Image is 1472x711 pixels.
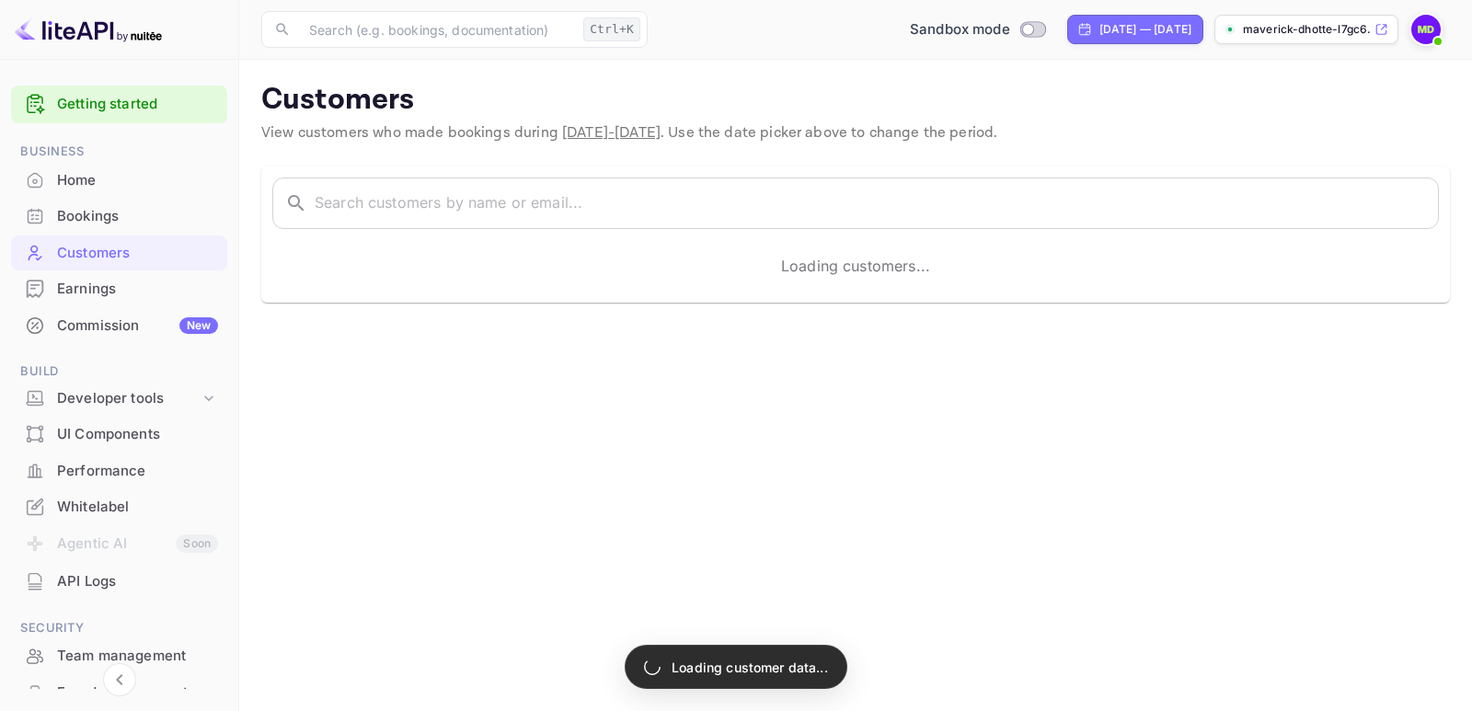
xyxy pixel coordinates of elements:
[11,489,227,525] div: Whitelabel
[1243,21,1371,38] p: maverick-dhotte-l7gc6....
[583,17,640,41] div: Ctrl+K
[57,170,218,191] div: Home
[57,497,218,518] div: Whitelabel
[11,383,227,415] div: Developer tools
[11,235,227,269] a: Customers
[11,308,227,342] a: CommissionNew
[57,279,218,300] div: Earnings
[57,424,218,445] div: UI Components
[11,417,227,451] a: UI Components
[57,315,218,337] div: Commission
[1099,21,1191,38] div: [DATE] — [DATE]
[11,199,227,235] div: Bookings
[261,82,1450,119] p: Customers
[672,658,828,677] p: Loading customer data...
[11,308,227,344] div: CommissionNew
[11,564,227,600] div: API Logs
[11,453,227,489] div: Performance
[11,86,227,123] div: Getting started
[11,489,227,523] a: Whitelabel
[11,638,227,674] div: Team management
[11,417,227,453] div: UI Components
[57,682,218,704] div: Fraud management
[11,271,227,307] div: Earnings
[298,11,576,48] input: Search (e.g. bookings, documentation)
[11,163,227,197] a: Home
[910,19,1010,40] span: Sandbox mode
[261,123,997,143] span: View customers who made bookings during . Use the date picker above to change the period.
[57,388,200,409] div: Developer tools
[11,453,227,487] a: Performance
[57,646,218,667] div: Team management
[11,675,227,709] a: Fraud management
[315,178,1439,229] input: Search customers by name or email...
[11,618,227,638] span: Security
[11,271,227,305] a: Earnings
[103,663,136,696] button: Collapse navigation
[57,243,218,264] div: Customers
[781,255,930,277] p: Loading customers...
[57,206,218,227] div: Bookings
[562,123,661,143] span: [DATE] - [DATE]
[11,361,227,382] span: Build
[11,163,227,199] div: Home
[57,461,218,482] div: Performance
[11,199,227,233] a: Bookings
[903,19,1052,40] div: Switch to Production mode
[179,317,218,334] div: New
[1411,15,1441,44] img: Maverick Dhotte
[15,15,162,44] img: LiteAPI logo
[57,571,218,592] div: API Logs
[11,142,227,162] span: Business
[11,638,227,672] a: Team management
[11,235,227,271] div: Customers
[57,94,218,115] a: Getting started
[11,564,227,598] a: API Logs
